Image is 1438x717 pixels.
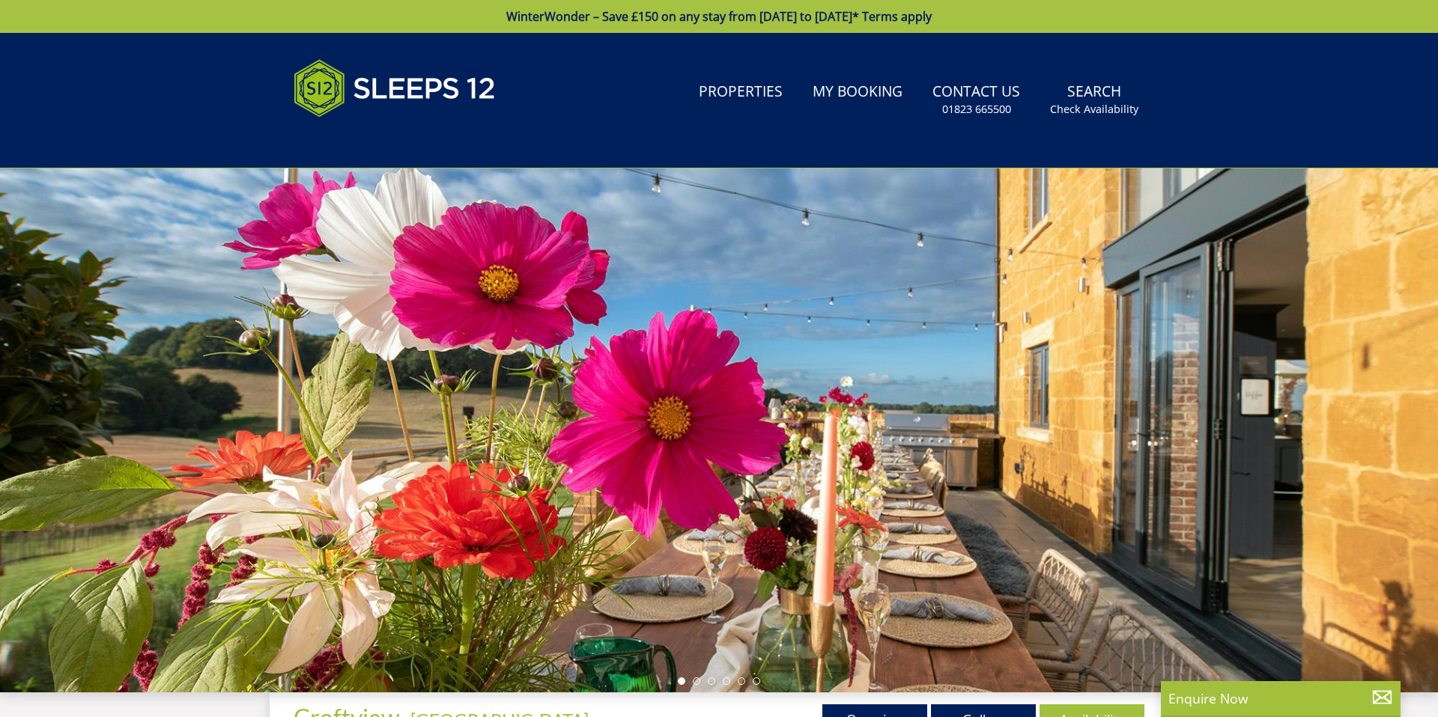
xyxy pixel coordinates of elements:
iframe: Customer reviews powered by Trustpilot [286,135,443,147]
small: Check Availability [1050,102,1138,117]
a: My Booking [807,76,908,109]
img: Sleeps 12 [294,51,496,126]
a: SearchCheck Availability [1044,76,1144,124]
small: 01823 665500 [942,102,1011,117]
a: Contact Us01823 665500 [926,76,1026,124]
a: Properties [693,76,789,109]
p: Enquire Now [1168,689,1393,708]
